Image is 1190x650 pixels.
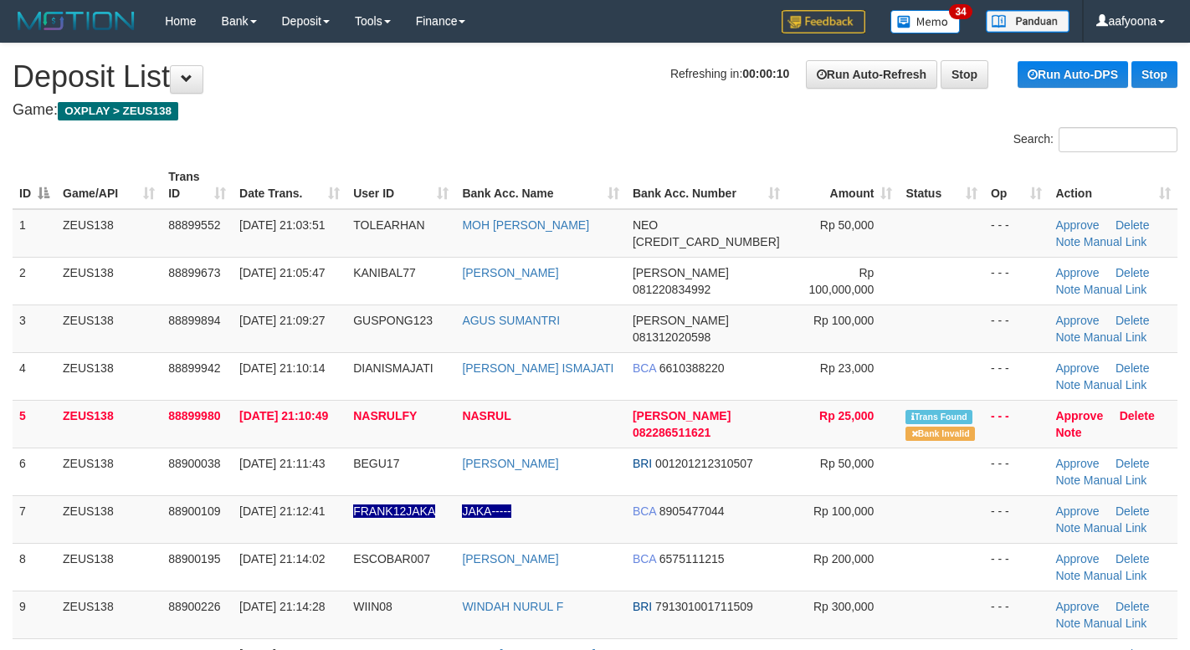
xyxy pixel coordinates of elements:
[1055,552,1099,566] a: Approve
[1055,283,1080,296] a: Note
[239,266,325,279] span: [DATE] 21:05:47
[56,495,162,543] td: ZEUS138
[633,314,729,327] span: [PERSON_NAME]
[168,266,220,279] span: 88899673
[633,218,658,232] span: NEO
[346,161,455,209] th: User ID: activate to sort column ascending
[659,504,725,518] span: Copy 8905477044 to clipboard
[56,400,162,448] td: ZEUS138
[1055,235,1080,248] a: Note
[1055,426,1081,439] a: Note
[239,504,325,518] span: [DATE] 21:12:41
[162,161,233,209] th: Trans ID: activate to sort column ascending
[984,161,1049,209] th: Op: activate to sort column ascending
[353,552,430,566] span: ESCOBAR007
[820,457,875,470] span: Rp 50,000
[56,161,162,209] th: Game/API: activate to sort column ascending
[455,161,625,209] th: Bank Acc. Name: activate to sort column ascending
[984,400,1049,448] td: - - -
[1018,61,1128,88] a: Run Auto-DPS
[168,552,220,566] span: 88900195
[1049,161,1177,209] th: Action: activate to sort column ascending
[13,495,56,543] td: 7
[13,60,1177,94] h1: Deposit List
[239,457,325,470] span: [DATE] 21:11:43
[1055,504,1099,518] a: Approve
[462,457,558,470] a: [PERSON_NAME]
[1131,61,1177,88] a: Stop
[659,361,725,375] span: Copy 6610388220 to clipboard
[742,67,789,80] strong: 00:00:10
[1084,521,1147,535] a: Manual Link
[168,600,220,613] span: 88900226
[1055,361,1099,375] a: Approve
[239,600,325,613] span: [DATE] 21:14:28
[787,161,900,209] th: Amount: activate to sort column ascending
[633,457,652,470] span: BRI
[633,283,710,296] span: Copy 081220834992 to clipboard
[1055,378,1080,392] a: Note
[626,161,787,209] th: Bank Acc. Number: activate to sort column ascending
[58,102,178,120] span: OXPLAY > ZEUS138
[1116,314,1149,327] a: Delete
[462,600,563,613] a: WINDAH NURUL F
[56,543,162,591] td: ZEUS138
[56,591,162,638] td: ZEUS138
[655,600,753,613] span: Copy 791301001711509 to clipboard
[941,60,988,89] a: Stop
[239,314,325,327] span: [DATE] 21:09:27
[168,457,220,470] span: 88900038
[13,8,140,33] img: MOTION_logo.png
[1013,127,1177,152] label: Search:
[633,600,652,613] span: BRI
[13,400,56,448] td: 5
[633,266,729,279] span: [PERSON_NAME]
[13,448,56,495] td: 6
[239,552,325,566] span: [DATE] 21:14:02
[1084,283,1147,296] a: Manual Link
[1084,235,1147,248] a: Manual Link
[1055,569,1080,582] a: Note
[670,67,789,80] span: Refreshing in:
[633,235,780,248] span: Copy 5859459291270865 to clipboard
[813,552,874,566] span: Rp 200,000
[233,161,346,209] th: Date Trans.: activate to sort column ascending
[984,543,1049,591] td: - - -
[1055,314,1099,327] a: Approve
[1055,617,1080,630] a: Note
[1116,552,1149,566] a: Delete
[1055,521,1080,535] a: Note
[813,600,874,613] span: Rp 300,000
[984,257,1049,305] td: - - -
[813,314,874,327] span: Rp 100,000
[633,426,710,439] span: Copy 082286511621 to clipboard
[1059,127,1177,152] input: Search:
[984,448,1049,495] td: - - -
[1055,457,1099,470] a: Approve
[1055,473,1080,487] a: Note
[462,552,558,566] a: [PERSON_NAME]
[462,218,589,232] a: MOH [PERSON_NAME]
[168,361,220,375] span: 88899942
[1055,330,1080,344] a: Note
[1055,600,1099,613] a: Approve
[1116,504,1149,518] a: Delete
[56,448,162,495] td: ZEUS138
[949,4,972,19] span: 34
[1084,569,1147,582] a: Manual Link
[1116,361,1149,375] a: Delete
[239,361,325,375] span: [DATE] 21:10:14
[905,410,972,424] span: Similar transaction found
[1116,218,1149,232] a: Delete
[1055,266,1099,279] a: Approve
[13,257,56,305] td: 2
[56,305,162,352] td: ZEUS138
[984,209,1049,258] td: - - -
[13,352,56,400] td: 4
[986,10,1069,33] img: panduan.png
[633,361,656,375] span: BCA
[1116,600,1149,613] a: Delete
[353,409,417,422] span: NASRULFY
[1055,409,1103,422] a: Approve
[13,161,56,209] th: ID: activate to sort column descending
